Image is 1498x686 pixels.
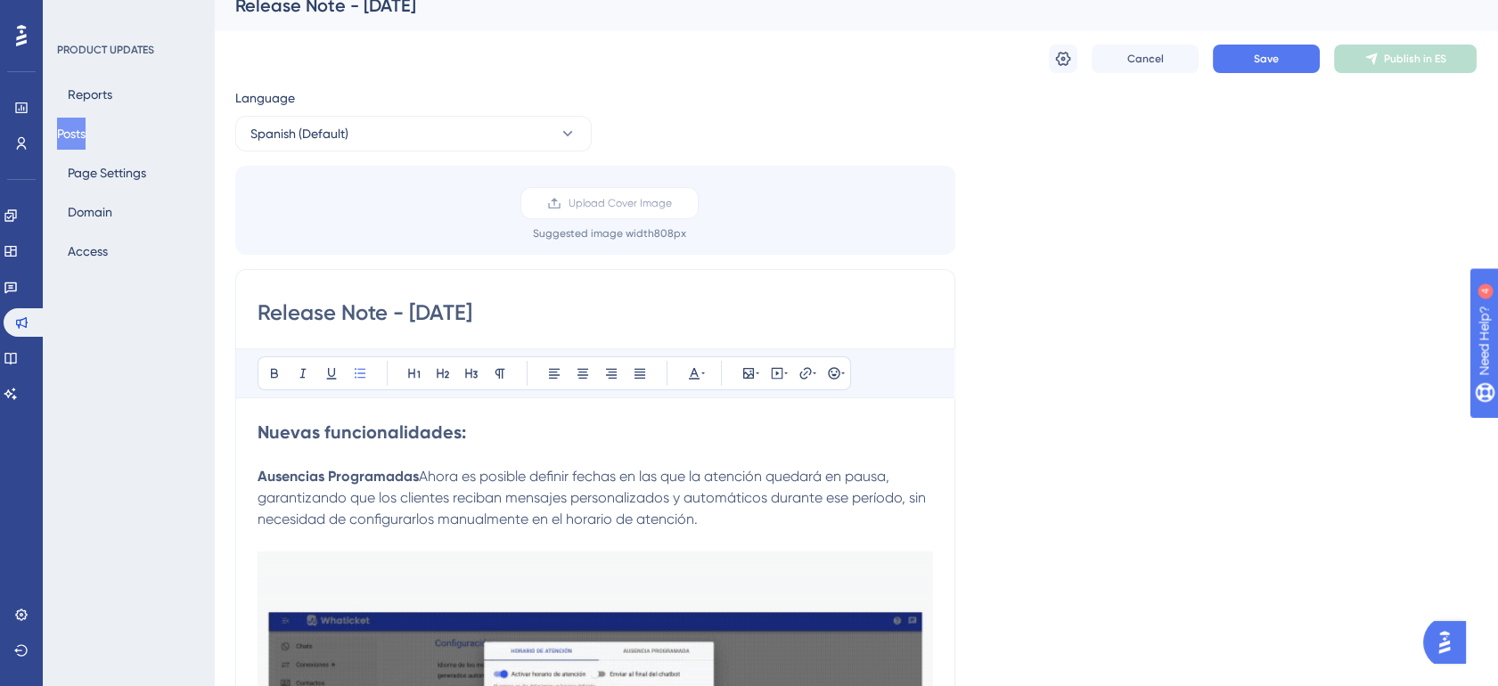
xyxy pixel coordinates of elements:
[57,196,123,228] button: Domain
[57,78,123,110] button: Reports
[57,118,86,150] button: Posts
[250,123,348,144] span: Spanish (Default)
[1092,45,1199,73] button: Cancel
[235,116,592,151] button: Spanish (Default)
[57,157,157,189] button: Page Settings
[124,9,129,23] div: 4
[533,226,686,241] div: Suggested image width 808 px
[258,421,466,443] strong: Nuevas funcionalidades:
[1384,52,1446,66] span: Publish in ES
[569,196,672,210] span: Upload Cover Image
[258,468,419,485] strong: Ausencias Programadas
[57,235,119,267] button: Access
[1127,52,1164,66] span: Cancel
[1213,45,1320,73] button: Save
[1334,45,1477,73] button: Publish in ES
[258,298,933,327] input: Post Title
[258,468,929,527] span: Ahora es posible definir fechas en las que la atención quedará en pausa, garantizando que los cli...
[235,87,295,109] span: Language
[1254,52,1279,66] span: Save
[57,43,154,57] div: PRODUCT UPDATES
[1423,616,1477,669] iframe: UserGuiding AI Assistant Launcher
[42,4,111,26] span: Need Help?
